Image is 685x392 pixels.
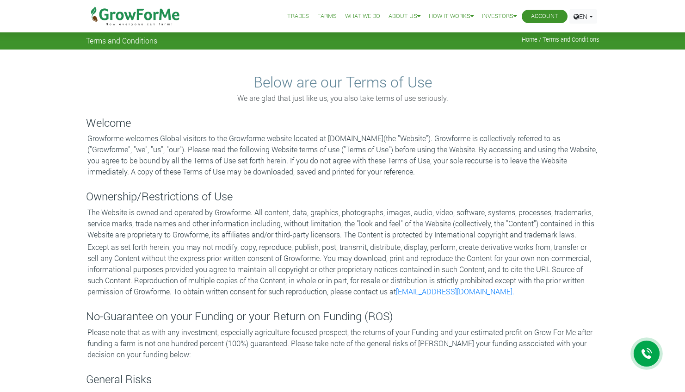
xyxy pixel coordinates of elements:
a: What We Do [345,12,380,21]
a: EN [569,9,597,24]
p: Please note that as with any investment, especially agriculture focused prospect, the returns of ... [87,327,598,360]
h2: Below are our Terms of Use [87,73,598,91]
a: Investors [482,12,517,21]
span: Home / Terms and Conditions [522,36,599,43]
p: Except as set forth herein, you may not modify, copy, reproduce, publish, post, transmit, distrib... [87,242,598,297]
h4: Welcome [86,116,599,130]
span: Terms and Conditions [86,36,157,45]
a: How it Works [429,12,474,21]
h4: General Risks [86,373,599,386]
p: Growforme welcomes Global visitors to the Growforme website located at [DOMAIN_NAME](the "Website... [87,133,598,177]
p: The Website is owned and operated by Growforme. All content, data, graphics, photographs, images,... [87,207,598,240]
a: About Us [389,12,420,21]
h4: No-Guarantee on your Funding or your Return on Funding (ROS) [86,310,599,323]
a: Farms [317,12,337,21]
h4: Ownership/Restrictions of Use [86,190,599,203]
p: We are glad that just like us, you also take terms of use seriously. [87,93,598,104]
a: [EMAIL_ADDRESS][DOMAIN_NAME]. [396,286,514,296]
a: Account [531,12,558,21]
a: Trades [287,12,309,21]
